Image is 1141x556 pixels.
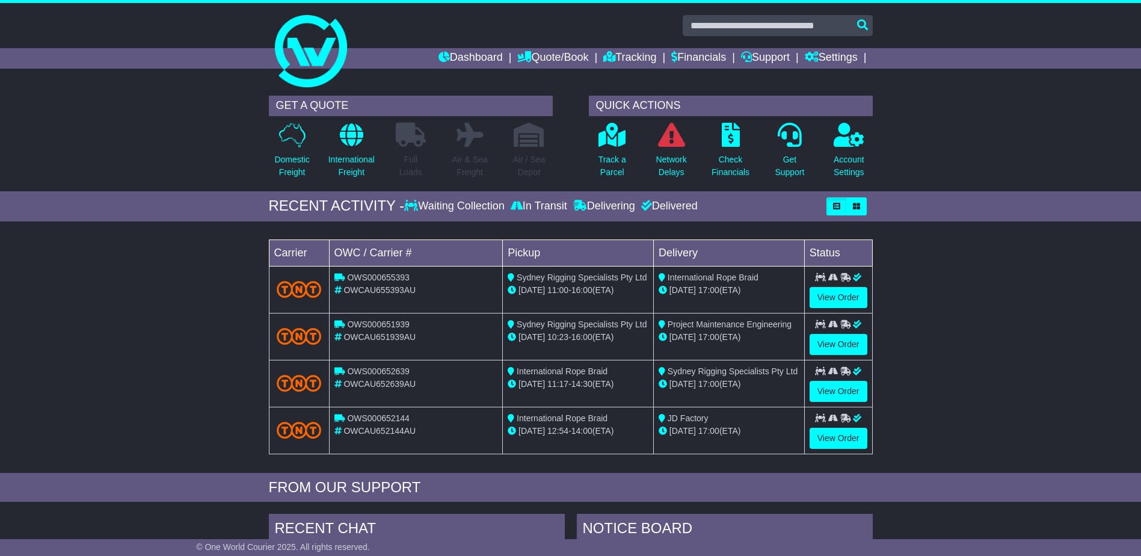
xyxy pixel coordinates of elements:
[571,332,592,342] span: 16:00
[196,542,370,552] span: © One World Courier 2025. All rights reserved.
[571,285,592,295] span: 16:00
[638,200,698,213] div: Delivered
[671,48,726,69] a: Financials
[438,48,503,69] a: Dashboard
[274,153,309,179] p: Domestic Freight
[570,200,638,213] div: Delivering
[396,153,426,179] p: Full Loads
[669,285,696,295] span: [DATE]
[698,285,719,295] span: 17:00
[834,153,864,179] p: Account Settings
[269,514,565,546] div: RECENT CHAT
[508,284,648,297] div: - (ETA)
[508,331,648,344] div: - (ETA)
[508,378,648,391] div: - (ETA)
[347,273,410,282] span: OWS000655393
[577,514,873,546] div: NOTICE BOARD
[571,379,592,389] span: 14:30
[328,153,375,179] p: International Freight
[810,334,867,355] a: View Order
[741,48,790,69] a: Support
[269,479,873,496] div: FROM OUR SUPPORT
[805,48,858,69] a: Settings
[269,96,553,116] div: GET A QUOTE
[347,413,410,423] span: OWS000652144
[518,332,545,342] span: [DATE]
[517,320,647,329] span: Sydney Rigging Specialists Pty Ltd
[810,287,867,308] a: View Order
[775,153,804,179] p: Get Support
[810,428,867,449] a: View Order
[518,426,545,436] span: [DATE]
[698,332,719,342] span: 17:00
[653,239,804,266] td: Delivery
[668,273,758,282] span: International Rope Braid
[277,422,322,438] img: TNT_Domestic.png
[452,153,488,179] p: Air & Sea Freight
[269,239,329,266] td: Carrier
[277,328,322,344] img: TNT_Domestic.png
[804,239,872,266] td: Status
[508,200,570,213] div: In Transit
[698,426,719,436] span: 17:00
[659,425,799,437] div: (ETA)
[347,320,410,329] span: OWS000651939
[518,285,545,295] span: [DATE]
[712,153,749,179] p: Check Financials
[517,273,647,282] span: Sydney Rigging Specialists Pty Ltd
[774,122,805,185] a: GetSupport
[274,122,310,185] a: DomesticFreight
[571,426,592,436] span: 14:00
[656,153,686,179] p: Network Delays
[711,122,750,185] a: CheckFinancials
[517,413,607,423] span: International Rope Braid
[547,379,568,389] span: 11:17
[277,375,322,391] img: TNT_Domestic.png
[269,197,405,215] div: RECENT ACTIVITY -
[655,122,687,185] a: NetworkDelays
[668,320,792,329] span: Project Maintenance Engineering
[659,284,799,297] div: (ETA)
[343,379,416,389] span: OWCAU652639AU
[659,378,799,391] div: (ETA)
[698,379,719,389] span: 17:00
[404,200,507,213] div: Waiting Collection
[343,332,416,342] span: OWCAU651939AU
[547,285,568,295] span: 11:00
[603,48,656,69] a: Tracking
[343,285,416,295] span: OWCAU655393AU
[343,426,416,436] span: OWCAU652144AU
[347,366,410,376] span: OWS000652639
[598,153,626,179] p: Track a Parcel
[513,153,546,179] p: Air / Sea Depot
[659,331,799,344] div: (ETA)
[518,379,545,389] span: [DATE]
[328,122,375,185] a: InternationalFreight
[668,413,709,423] span: JD Factory
[503,239,654,266] td: Pickup
[668,366,798,376] span: Sydney Rigging Specialists Pty Ltd
[517,48,588,69] a: Quote/Book
[669,426,696,436] span: [DATE]
[508,425,648,437] div: - (ETA)
[547,332,568,342] span: 10:23
[277,281,322,297] img: TNT_Domestic.png
[517,366,607,376] span: International Rope Braid
[669,379,696,389] span: [DATE]
[598,122,627,185] a: Track aParcel
[669,332,696,342] span: [DATE]
[589,96,873,116] div: QUICK ACTIONS
[810,381,867,402] a: View Order
[329,239,503,266] td: OWC / Carrier #
[833,122,865,185] a: AccountSettings
[547,426,568,436] span: 12:54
